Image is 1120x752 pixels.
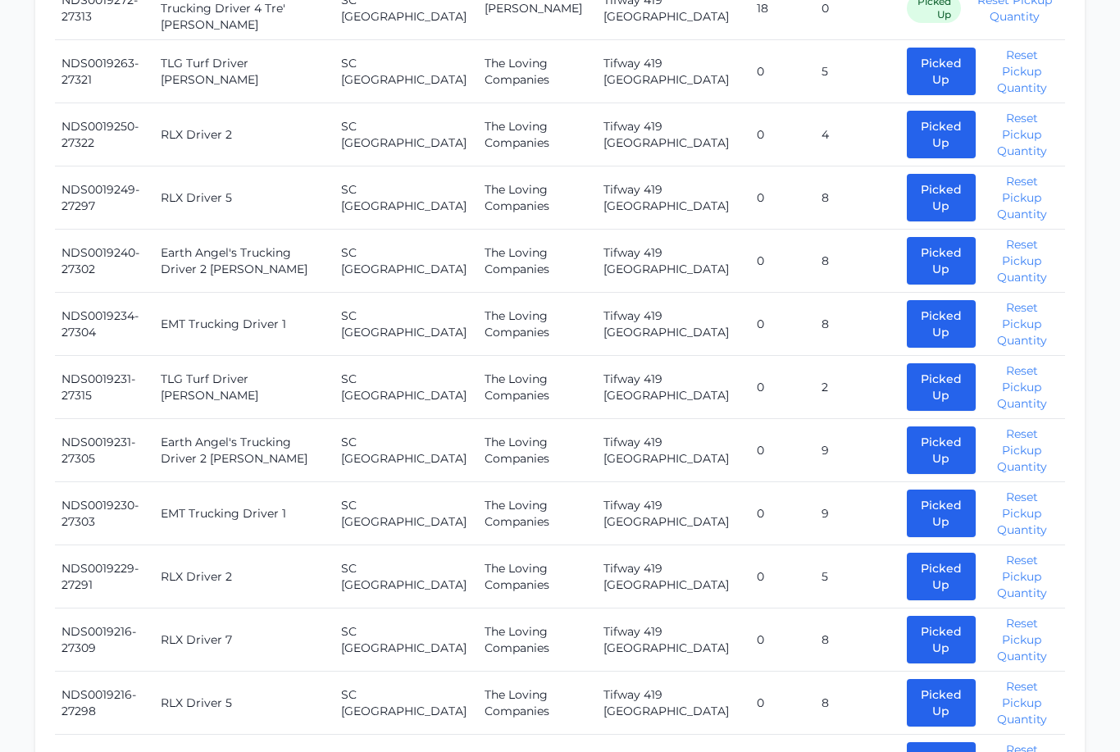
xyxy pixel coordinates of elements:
td: EMT Trucking Driver 1 [154,483,335,546]
button: Reset Pickup Quantity [986,300,1059,349]
td: 0 [750,294,815,357]
td: Tifway 419 [GEOGRAPHIC_DATA] [597,609,750,672]
td: EMT Trucking Driver 1 [154,294,335,357]
button: Picked Up [907,617,976,664]
td: 0 [750,609,815,672]
td: 8 [815,230,900,294]
td: 0 [750,41,815,104]
button: Picked Up [907,48,976,96]
td: TLG Turf Driver [PERSON_NAME] [154,357,335,420]
td: The Loving Companies [478,230,597,294]
button: Reset Pickup Quantity [986,426,1059,476]
td: SC [GEOGRAPHIC_DATA] [335,609,477,672]
td: 0 [750,104,815,167]
td: NDS0019216-27309 [55,609,154,672]
td: SC [GEOGRAPHIC_DATA] [335,483,477,546]
td: The Loving Companies [478,546,597,609]
button: Reset Pickup Quantity [986,48,1059,97]
td: The Loving Companies [478,609,597,672]
td: The Loving Companies [478,294,597,357]
td: Earth Angel's Trucking Driver 2 [PERSON_NAME] [154,230,335,294]
button: Reset Pickup Quantity [986,237,1059,286]
button: Picked Up [907,112,976,159]
td: SC [GEOGRAPHIC_DATA] [335,357,477,420]
td: 5 [815,546,900,609]
td: NDS0019234-27304 [55,294,154,357]
td: 9 [815,483,900,546]
td: 0 [750,672,815,736]
td: The Loving Companies [478,104,597,167]
td: The Loving Companies [478,420,597,483]
td: NDS0019231-27305 [55,420,154,483]
button: Reset Pickup Quantity [986,174,1059,223]
button: Picked Up [907,680,976,727]
td: NDS0019250-27322 [55,104,154,167]
td: NDS0019230-27303 [55,483,154,546]
td: The Loving Companies [478,357,597,420]
td: Tifway 419 [GEOGRAPHIC_DATA] [597,483,750,546]
button: Reset Pickup Quantity [986,111,1059,160]
button: Picked Up [907,238,976,285]
td: RLX Driver 5 [154,672,335,736]
td: RLX Driver 5 [154,167,335,230]
td: Tifway 419 [GEOGRAPHIC_DATA] [597,41,750,104]
button: Picked Up [907,427,976,475]
td: 0 [750,357,815,420]
td: 0 [750,420,815,483]
td: Tifway 419 [GEOGRAPHIC_DATA] [597,546,750,609]
td: Tifway 419 [GEOGRAPHIC_DATA] [597,357,750,420]
td: NDS0019229-27291 [55,546,154,609]
button: Reset Pickup Quantity [986,679,1059,728]
td: Tifway 419 [GEOGRAPHIC_DATA] [597,672,750,736]
td: SC [GEOGRAPHIC_DATA] [335,672,477,736]
td: The Loving Companies [478,41,597,104]
td: 0 [750,546,815,609]
td: Tifway 419 [GEOGRAPHIC_DATA] [597,420,750,483]
td: NDS0019240-27302 [55,230,154,294]
td: 2 [815,357,900,420]
td: RLX Driver 2 [154,104,335,167]
td: TLG Turf Driver [PERSON_NAME] [154,41,335,104]
button: Picked Up [907,490,976,538]
td: NDS0019249-27297 [55,167,154,230]
button: Reset Pickup Quantity [986,553,1059,602]
td: SC [GEOGRAPHIC_DATA] [335,294,477,357]
td: RLX Driver 7 [154,609,335,672]
td: 8 [815,167,900,230]
td: Tifway 419 [GEOGRAPHIC_DATA] [597,167,750,230]
td: The Loving Companies [478,483,597,546]
button: Picked Up [907,364,976,412]
td: The Loving Companies [478,167,597,230]
td: Tifway 419 [GEOGRAPHIC_DATA] [597,104,750,167]
button: Reset Pickup Quantity [986,490,1059,539]
td: SC [GEOGRAPHIC_DATA] [335,41,477,104]
td: SC [GEOGRAPHIC_DATA] [335,167,477,230]
td: 8 [815,294,900,357]
td: 0 [750,483,815,546]
td: Tifway 419 [GEOGRAPHIC_DATA] [597,294,750,357]
td: 0 [750,167,815,230]
td: 0 [750,230,815,294]
td: Tifway 419 [GEOGRAPHIC_DATA] [597,230,750,294]
button: Picked Up [907,301,976,349]
button: Reset Pickup Quantity [986,616,1059,665]
td: 8 [815,672,900,736]
td: SC [GEOGRAPHIC_DATA] [335,230,477,294]
td: NDS0019231-27315 [55,357,154,420]
td: Earth Angel's Trucking Driver 2 [PERSON_NAME] [154,420,335,483]
td: SC [GEOGRAPHIC_DATA] [335,104,477,167]
td: SC [GEOGRAPHIC_DATA] [335,546,477,609]
button: Reset Pickup Quantity [986,363,1059,412]
td: 8 [815,609,900,672]
td: SC [GEOGRAPHIC_DATA] [335,420,477,483]
td: 4 [815,104,900,167]
td: 5 [815,41,900,104]
td: NDS0019216-27298 [55,672,154,736]
td: RLX Driver 2 [154,546,335,609]
td: 9 [815,420,900,483]
button: Picked Up [907,554,976,601]
td: The Loving Companies [478,672,597,736]
td: NDS0019263-27321 [55,41,154,104]
button: Picked Up [907,175,976,222]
